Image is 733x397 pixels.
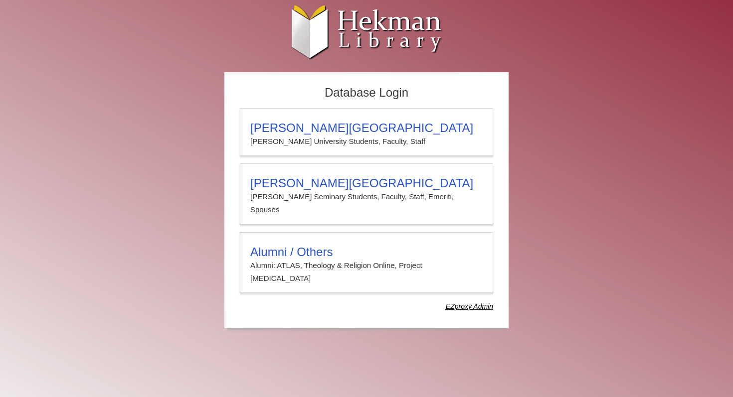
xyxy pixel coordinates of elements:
[240,108,493,156] a: [PERSON_NAME][GEOGRAPHIC_DATA][PERSON_NAME] University Students, Faculty, Staff
[446,302,493,310] dfn: Use Alumni login
[250,259,483,285] p: Alumni: ATLAS, Theology & Religion Online, Project [MEDICAL_DATA]
[250,245,483,259] h3: Alumni / Others
[250,135,483,148] p: [PERSON_NAME] University Students, Faculty, Staff
[250,121,483,135] h3: [PERSON_NAME][GEOGRAPHIC_DATA]
[250,176,483,190] h3: [PERSON_NAME][GEOGRAPHIC_DATA]
[250,190,483,217] p: [PERSON_NAME] Seminary Students, Faculty, Staff, Emeriti, Spouses
[240,163,493,225] a: [PERSON_NAME][GEOGRAPHIC_DATA][PERSON_NAME] Seminary Students, Faculty, Staff, Emeriti, Spouses
[250,245,483,285] summary: Alumni / OthersAlumni: ATLAS, Theology & Religion Online, Project [MEDICAL_DATA]
[235,83,498,103] h2: Database Login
